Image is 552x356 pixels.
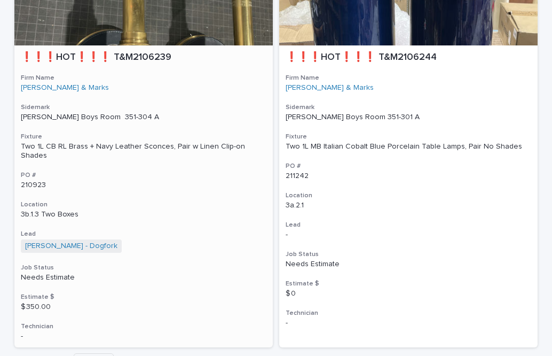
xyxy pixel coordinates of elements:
[286,280,531,288] h3: Estimate $
[21,142,266,160] div: Two 1L CB RL Brass + Navy Leather Sconces, Pair w Linen Clip-on Shades
[21,293,266,301] h3: Estimate $
[286,289,531,298] p: $ 0
[286,162,531,171] h3: PO #
[286,250,531,259] h3: Job Status
[286,309,531,318] h3: Technician
[286,221,531,229] h3: Lead
[286,260,531,269] p: Needs Estimate
[21,303,266,312] p: $ 350.00
[286,133,531,141] h3: Fixture
[286,113,531,122] p: [PERSON_NAME] Boys Room 351-301 A
[21,52,266,64] p: ❗❗❗HOT❗❗❗ T&M2106239
[286,319,531,328] p: -
[21,113,266,122] p: [PERSON_NAME] Boys Room 351-304 A
[21,264,266,272] h3: Job Status
[21,332,266,341] p: -
[286,74,531,82] h3: Firm Name
[21,74,266,82] h3: Firm Name
[286,142,531,151] div: Two 1L MB Italian Cobalt Blue Porcelain Table Lamps, Pair No Shades
[21,181,266,190] p: 210923
[21,322,266,331] h3: Technician
[286,172,531,181] p: 211242
[21,273,266,282] p: Needs Estimate
[286,52,531,64] p: ❗❗❗HOT❗❗❗ T&M2106244
[21,103,266,112] h3: Sidemark
[21,230,266,238] h3: Lead
[286,191,531,200] h3: Location
[286,103,531,112] h3: Sidemark
[21,133,266,141] h3: Fixture
[286,201,531,210] p: 3a.2.1
[21,210,266,219] p: 3b.1.3 Two Boxes
[21,171,266,180] h3: PO #
[21,200,266,209] h3: Location
[286,83,374,92] a: [PERSON_NAME] & Marks
[25,242,117,251] a: [PERSON_NAME] - Dogfork
[286,230,531,239] p: -
[21,83,109,92] a: [PERSON_NAME] & Marks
